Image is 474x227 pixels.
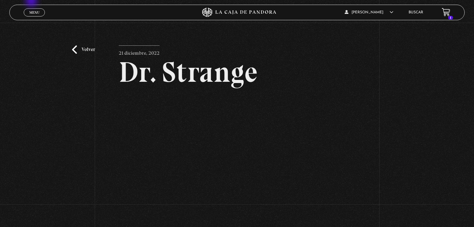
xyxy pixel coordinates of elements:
[119,45,160,58] p: 21 diciembre, 2022
[409,11,423,14] a: Buscar
[345,11,393,14] span: [PERSON_NAME]
[448,16,453,20] span: 1
[119,58,355,86] h2: Dr. Strange
[442,8,450,16] a: 1
[29,11,40,14] span: Menu
[72,45,95,54] a: Volver
[27,16,42,20] span: Cerrar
